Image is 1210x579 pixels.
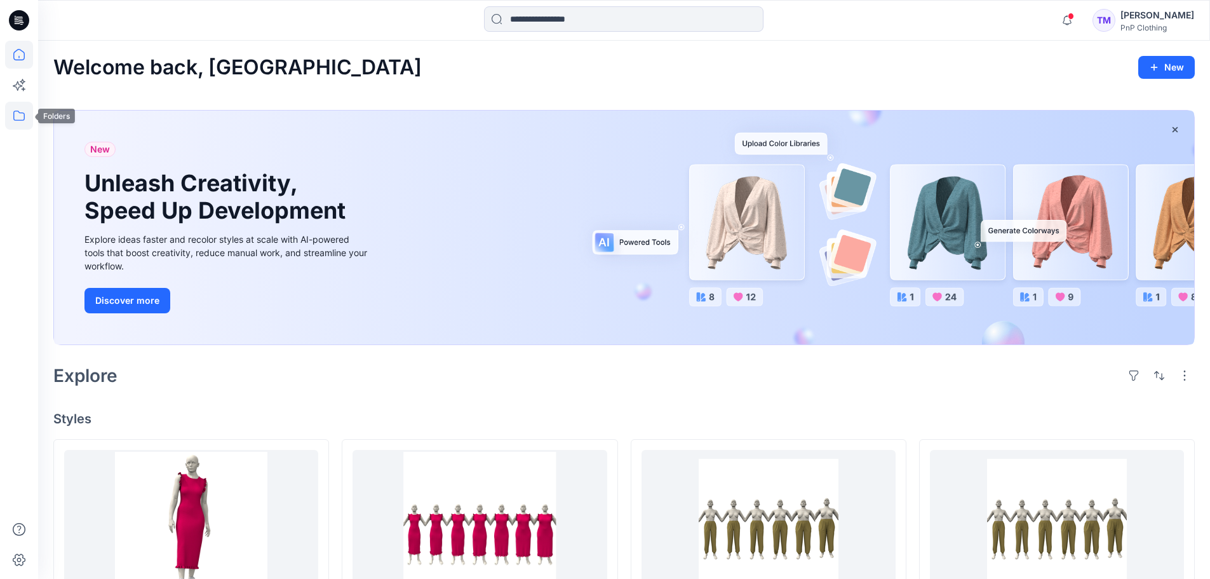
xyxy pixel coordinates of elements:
[53,365,118,386] h2: Explore
[84,233,370,273] div: Explore ideas faster and recolor styles at scale with AI-powered tools that boost creativity, red...
[84,288,370,313] a: Discover more
[1120,8,1194,23] div: [PERSON_NAME]
[1138,56,1195,79] button: New
[1092,9,1115,32] div: TM
[53,411,1195,426] h4: Styles
[90,142,110,157] span: New
[84,170,351,224] h1: Unleash Creativity, Speed Up Development
[53,56,422,79] h2: Welcome back, [GEOGRAPHIC_DATA]
[1120,23,1194,32] div: PnP Clothing
[84,288,170,313] button: Discover more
